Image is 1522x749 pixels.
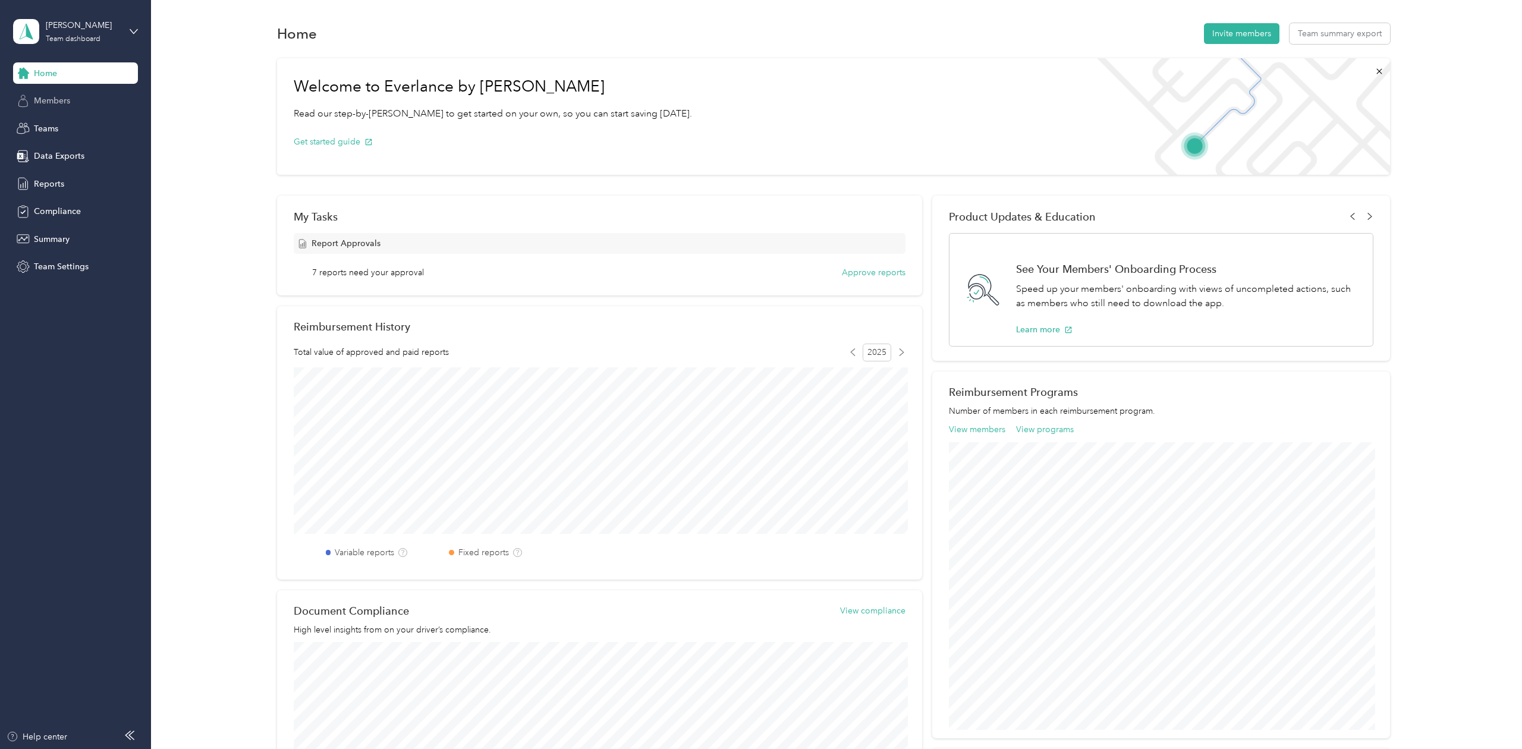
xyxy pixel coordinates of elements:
[1290,23,1390,44] button: Team summary export
[294,106,692,121] p: Read our step-by-[PERSON_NAME] to get started on your own, so you can start saving [DATE].
[34,205,81,218] span: Compliance
[1204,23,1279,44] button: Invite members
[294,136,373,148] button: Get started guide
[277,27,317,40] h1: Home
[863,344,891,361] span: 2025
[46,36,100,43] div: Team dashboard
[458,546,509,559] label: Fixed reports
[949,210,1096,223] span: Product Updates & Education
[1085,58,1390,175] img: Welcome to everlance
[34,150,84,162] span: Data Exports
[294,77,692,96] h1: Welcome to Everlance by [PERSON_NAME]
[949,423,1005,436] button: View members
[949,386,1373,398] h2: Reimbursement Programs
[34,67,57,80] span: Home
[1455,682,1522,749] iframe: Everlance-gr Chat Button Frame
[312,237,380,250] span: Report Approvals
[294,320,410,333] h2: Reimbursement History
[949,405,1373,417] p: Number of members in each reimbursement program.
[1016,263,1360,275] h1: See Your Members' Onboarding Process
[34,122,58,135] span: Teams
[34,178,64,190] span: Reports
[294,346,449,358] span: Total value of approved and paid reports
[312,266,424,279] span: 7 reports need your approval
[294,605,409,617] h2: Document Compliance
[34,95,70,107] span: Members
[294,624,905,636] p: High level insights from on your driver’s compliance.
[46,19,120,32] div: [PERSON_NAME]
[840,605,905,617] button: View compliance
[335,546,394,559] label: Variable reports
[1016,282,1360,311] p: Speed up your members' onboarding with views of uncompleted actions, such as members who still ne...
[34,233,70,246] span: Summary
[842,266,905,279] button: Approve reports
[7,731,67,743] button: Help center
[1016,323,1073,336] button: Learn more
[34,260,89,273] span: Team Settings
[294,210,905,223] div: My Tasks
[1016,423,1074,436] button: View programs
